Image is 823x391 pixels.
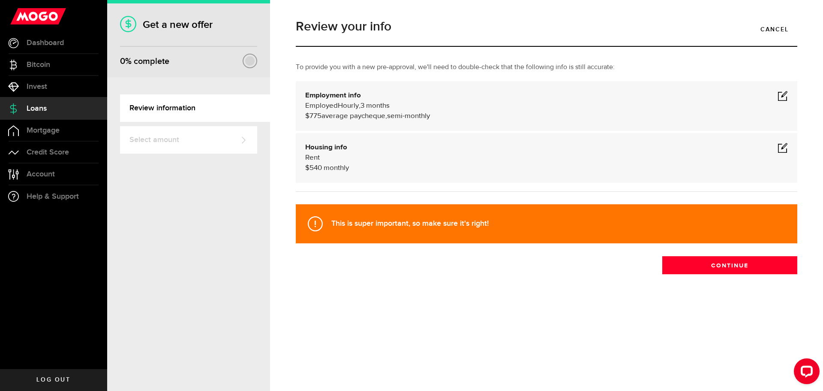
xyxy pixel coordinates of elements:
strong: This is super important, so make sure it's right! [331,219,489,228]
h1: Review your info [296,20,797,33]
h1: Get a new offer [120,18,257,31]
span: Hourly [338,102,359,109]
span: Loans [27,105,47,112]
span: Credit Score [27,149,69,156]
span: average paycheque, [321,112,387,120]
span: 540 [309,164,322,172]
span: semi-monthly [387,112,430,120]
span: , [359,102,360,109]
span: 0 [120,56,125,67]
span: Invest [27,83,47,91]
b: Employment info [305,92,361,99]
a: Review information [120,94,270,122]
span: Rent [305,154,320,161]
span: Employed [305,102,338,109]
p: To provide you with a new pre-approval, we'll need to double-check that the following info is sti... [296,62,797,73]
a: Cancel [752,20,797,38]
b: Housing info [305,144,347,151]
span: Account [27,170,55,178]
button: Continue [662,256,797,274]
span: Log out [36,377,70,383]
span: $775 [305,112,321,120]
span: Dashboard [27,39,64,47]
span: monthly [324,164,349,172]
span: Mortgage [27,127,60,134]
iframe: LiveChat chat widget [787,355,823,391]
a: Select amount [120,126,257,154]
span: $ [305,164,309,172]
div: % complete [120,54,169,69]
span: Help & Support [27,193,79,200]
span: Bitcoin [27,61,50,69]
span: 3 months [360,102,390,109]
